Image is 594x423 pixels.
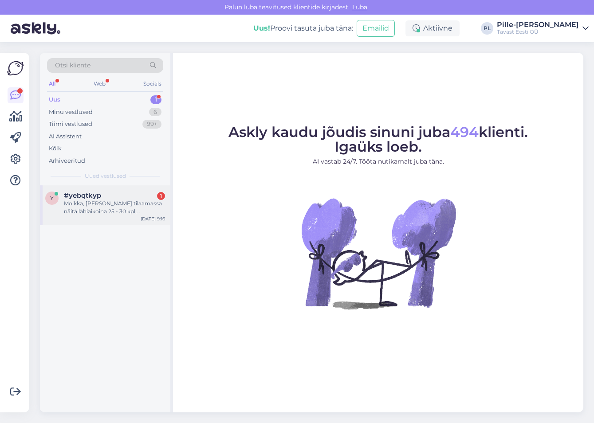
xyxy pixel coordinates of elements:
[357,20,395,37] button: Emailid
[299,173,458,333] img: No Chat active
[350,3,370,11] span: Luba
[85,172,126,180] span: Uued vestlused
[150,95,161,104] div: 1
[157,192,165,200] div: 1
[47,78,57,90] div: All
[49,157,85,165] div: Arhiveeritud
[92,78,107,90] div: Web
[149,108,161,117] div: 6
[50,195,54,201] span: y
[228,157,528,166] p: AI vastab 24/7. Tööta nutikamalt juba täna.
[141,215,165,222] div: [DATE] 9:16
[142,78,163,90] div: Socials
[64,192,101,200] span: #yebqtkyp
[253,24,270,32] b: Uus!
[228,123,528,155] span: Askly kaudu jõudis sinuni juba klienti. Igaüks loeb.
[64,200,165,215] div: Moikka, [PERSON_NAME] tilaamassa näitä lähiaikoina 25 - 30 kpl, varmistaisin [PERSON_NAME] mikä t...
[49,120,92,129] div: Tiimi vestlused
[7,60,24,77] img: Askly Logo
[142,120,161,129] div: 99+
[49,144,62,153] div: Kõik
[450,123,479,141] span: 494
[253,23,353,34] div: Proovi tasuta juba täna:
[481,22,493,35] div: PL
[49,132,82,141] div: AI Assistent
[497,21,579,28] div: Pille-[PERSON_NAME]
[49,95,60,104] div: Uus
[49,108,93,117] div: Minu vestlused
[55,61,90,70] span: Otsi kliente
[497,21,589,35] a: Pille-[PERSON_NAME]Tavast Eesti OÜ
[405,20,460,36] div: Aktiivne
[497,28,579,35] div: Tavast Eesti OÜ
